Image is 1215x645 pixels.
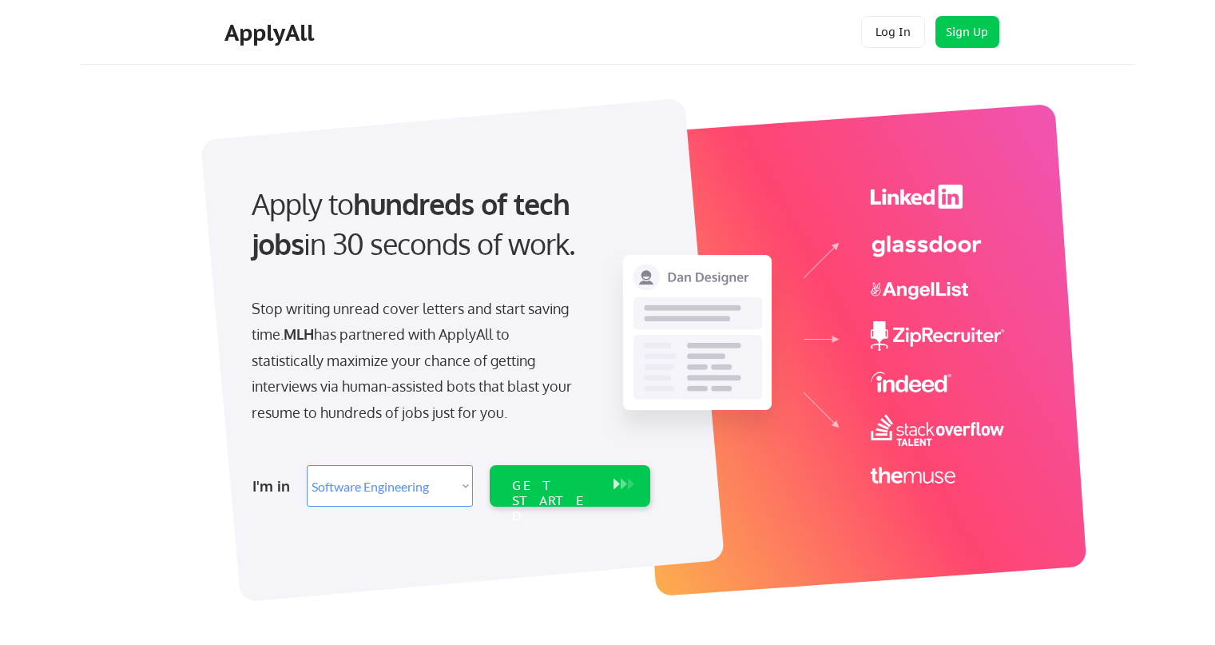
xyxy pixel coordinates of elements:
[284,325,314,343] strong: MLH
[252,185,577,261] strong: hundreds of tech jobs
[252,184,644,265] div: Apply to in 30 seconds of work.
[861,16,925,48] button: Log In
[252,473,297,499] div: I'm in
[252,296,580,425] div: Stop writing unread cover letters and start saving time. has partnered with ApplyAll to statistic...
[224,19,319,46] div: ApplyAll
[512,478,598,524] div: GET STARTED
[935,16,999,48] button: Sign Up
